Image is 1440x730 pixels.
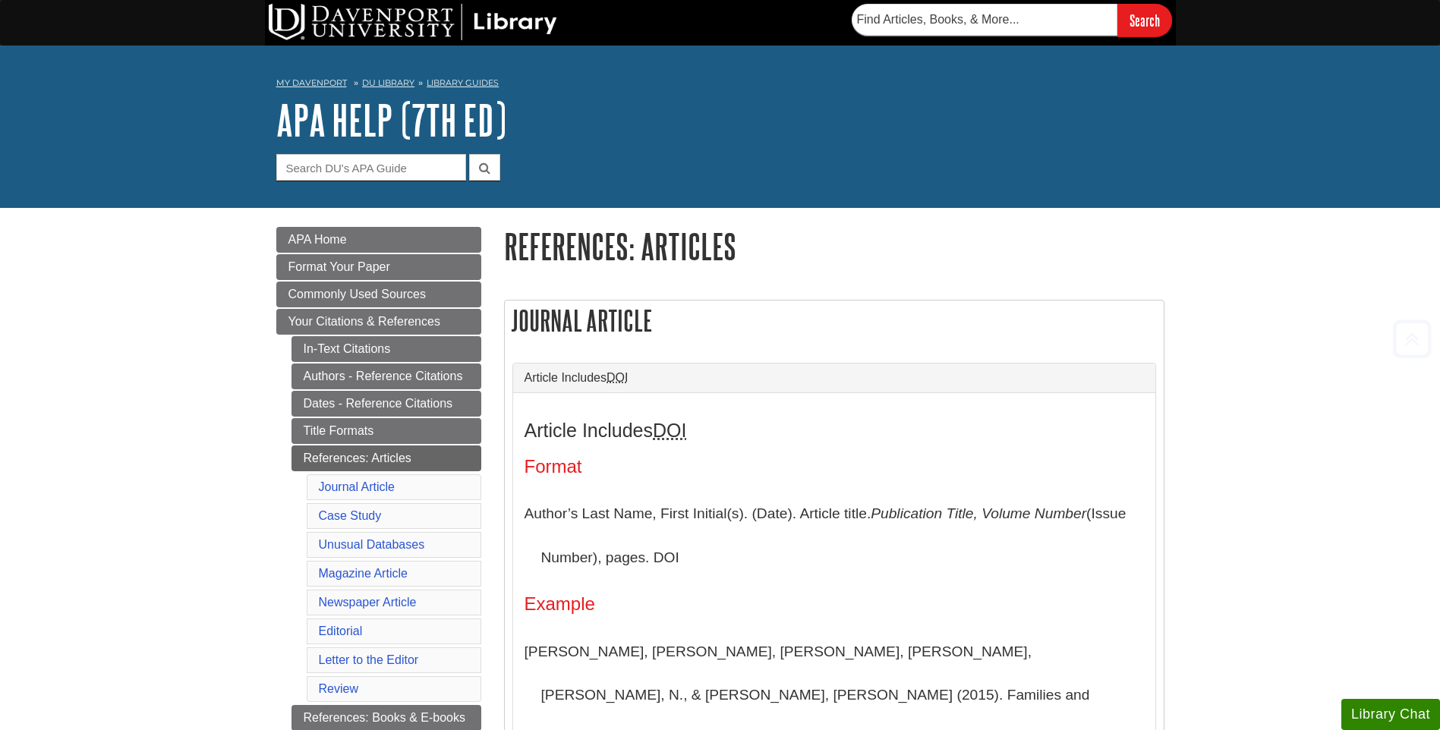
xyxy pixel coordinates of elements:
h4: Format [525,457,1144,477]
abbr: Digital Object Identifier. This is the string of numbers associated with a particular article. No... [653,420,686,441]
a: Library Guides [427,77,499,88]
h4: Example [525,594,1144,614]
a: Back to Top [1388,329,1436,349]
input: Search [1117,4,1172,36]
input: Search DU's APA Guide [276,154,466,181]
span: APA Home [288,233,347,246]
p: Author’s Last Name, First Initial(s). (Date). Article title. (Issue Number), pages. DOI [525,492,1144,579]
a: My Davenport [276,77,347,90]
h2: Journal Article [505,300,1164,341]
nav: breadcrumb [276,73,1164,97]
a: APA Help (7th Ed) [276,96,506,143]
a: Magazine Article [319,567,408,580]
a: DU Library [362,77,414,88]
a: Journal Article [319,480,395,493]
a: Review [319,682,358,695]
h1: References: Articles [504,227,1164,266]
a: Editorial [319,625,363,637]
a: Unusual Databases [319,538,425,551]
a: Format Your Paper [276,254,481,280]
i: Publication Title, Volume Number [871,505,1086,521]
a: Article IncludesDOI [525,371,1144,385]
span: Commonly Used Sources [288,288,426,300]
abbr: Digital Object Identifier. This is the string of numbers associated with a particular article. No... [607,371,628,384]
a: Letter to the Editor [319,653,419,666]
a: References: Articles [291,445,481,471]
a: Title Formats [291,418,481,444]
a: Authors - Reference Citations [291,363,481,389]
img: DU Library [269,4,557,40]
a: In-Text Citations [291,336,481,362]
input: Find Articles, Books, & More... [852,4,1117,36]
span: Format Your Paper [288,260,390,273]
a: Commonly Used Sources [276,282,481,307]
button: Library Chat [1341,699,1440,730]
form: Searches DU Library's articles, books, and more [852,4,1172,36]
a: Newspaper Article [319,596,417,609]
a: Case Study [319,509,382,522]
a: Dates - Reference Citations [291,391,481,417]
a: Your Citations & References [276,309,481,335]
h3: Article Includes [525,420,1144,442]
a: APA Home [276,227,481,253]
span: Your Citations & References [288,315,440,328]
